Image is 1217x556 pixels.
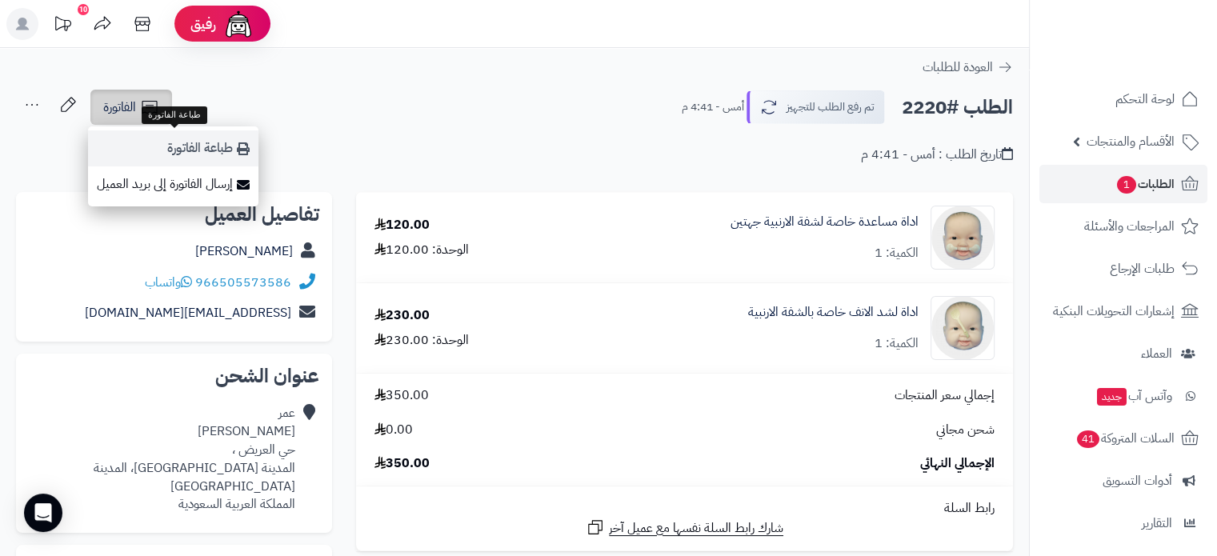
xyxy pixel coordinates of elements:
span: الأقسام والمنتجات [1087,130,1175,153]
div: الكمية: 1 [875,244,919,262]
h2: الطلب #2220 [902,91,1013,124]
div: عمر [PERSON_NAME] حي العريض ، المدينة [GEOGRAPHIC_DATA]، المدينة [GEOGRAPHIC_DATA] المملكة العربي... [29,404,295,514]
span: الإجمالي النهائي [920,454,995,473]
img: logo-2.png [1108,29,1202,62]
a: الفاتورة [90,90,172,125]
span: 41 [1076,430,1100,448]
span: العملاء [1141,342,1172,365]
h2: تفاصيل العميل [29,205,319,224]
div: رابط السلة [362,499,1007,518]
span: 1 [1116,175,1136,194]
a: شارك رابط السلة نفسها مع عميل آخر [586,518,783,538]
div: طباعة الفاتورة [142,106,207,124]
span: وآتس آب [1095,385,1172,407]
img: Dynacleft%205-90x90.png [931,296,994,360]
span: التقارير [1142,512,1172,534]
a: اداة مساعدة خاصة لشفة الارنبية جهتين [731,213,919,231]
span: لوحة التحكم [1115,88,1175,110]
span: إجمالي سعر المنتجات [895,386,995,405]
span: أدوات التسويق [1103,470,1172,492]
img: ai-face.png [222,8,254,40]
a: المراجعات والأسئلة [1039,207,1207,246]
a: تحديثات المنصة [42,8,82,44]
a: [PERSON_NAME] [195,242,293,261]
a: اداة لشد الانف خاصة بالشفة الارنبية [748,303,919,322]
h2: عنوان الشحن [29,366,319,386]
span: رفيق [190,14,216,34]
span: 0.00 [374,421,413,439]
div: 230.00 [374,306,430,325]
a: أدوات التسويق [1039,462,1207,500]
span: العودة للطلبات [923,58,993,77]
img: DCX10%20Dynacleft%201-90x90.png [931,206,994,270]
a: [EMAIL_ADDRESS][DOMAIN_NAME] [85,303,291,322]
div: 10 [78,4,89,15]
a: العملاء [1039,334,1207,373]
span: 350.00 [374,454,430,473]
span: شحن مجاني [936,421,995,439]
span: شارك رابط السلة نفسها مع عميل آخر [609,519,783,538]
small: أمس - 4:41 م [682,99,744,115]
a: إرسال الفاتورة إلى بريد العميل [88,166,258,202]
span: المراجعات والأسئلة [1084,215,1175,238]
a: وآتس آبجديد [1039,377,1207,415]
a: إشعارات التحويلات البنكية [1039,292,1207,330]
div: الوحدة: 230.00 [374,331,469,350]
div: 120.00 [374,216,430,234]
span: السلات المتروكة [1075,427,1175,450]
a: السلات المتروكة41 [1039,419,1207,458]
button: تم رفع الطلب للتجهيز [747,90,885,124]
a: 966505573586 [195,273,291,292]
span: 350.00 [374,386,429,405]
a: طلبات الإرجاع [1039,250,1207,288]
span: طلبات الإرجاع [1110,258,1175,280]
div: الكمية: 1 [875,334,919,353]
span: جديد [1097,388,1127,406]
a: لوحة التحكم [1039,80,1207,118]
div: الوحدة: 120.00 [374,241,469,259]
span: الفاتورة [103,98,136,117]
span: إشعارات التحويلات البنكية [1053,300,1175,322]
a: طباعة الفاتورة [88,130,258,166]
div: تاريخ الطلب : أمس - 4:41 م [861,146,1013,164]
a: العودة للطلبات [923,58,1013,77]
span: الطلبات [1115,173,1175,195]
a: واتساب [145,273,192,292]
a: التقارير [1039,504,1207,542]
div: Open Intercom Messenger [24,494,62,532]
a: الطلبات1 [1039,165,1207,203]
